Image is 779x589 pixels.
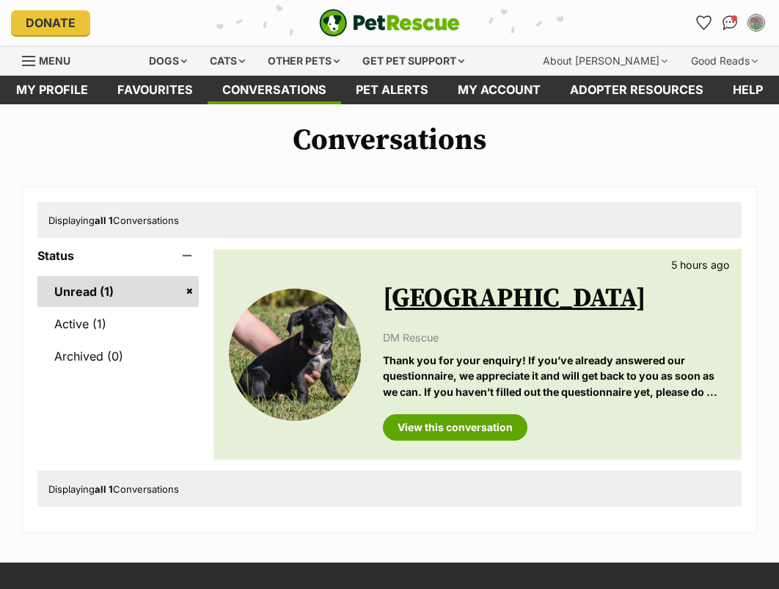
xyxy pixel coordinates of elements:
[200,46,255,76] div: Cats
[37,341,199,372] a: Archived (0)
[443,76,555,104] a: My account
[103,76,208,104] a: Favourites
[139,46,197,76] div: Dogs
[22,46,81,73] a: Menu
[749,15,764,30] img: Samuel McCulloch profile pic
[319,9,460,37] a: PetRescue
[681,46,768,76] div: Good Reads
[671,257,730,272] p: 5 hours ago
[95,483,113,495] strong: all 1
[37,276,199,307] a: Unread (1)
[383,330,726,345] p: DM Rescue
[692,11,768,35] ul: Account quick links
[37,308,199,339] a: Active (1)
[208,76,341,104] a: conversations
[383,282,646,315] a: [GEOGRAPHIC_DATA]
[95,214,113,226] strong: all 1
[37,249,199,262] header: Status
[718,11,742,35] a: Conversations
[39,54,70,67] span: Menu
[48,214,179,226] span: Displaying Conversations
[352,46,475,76] div: Get pet support
[319,9,460,37] img: logo-e224e6f780fb5917bec1dbf3a21bbac754714ae5b6737aabdf751b685950b380.svg
[555,76,718,104] a: Adopter resources
[341,76,443,104] a: Pet alerts
[257,46,350,76] div: Other pets
[11,10,90,35] a: Donate
[533,46,678,76] div: About [PERSON_NAME]
[718,76,778,104] a: Help
[723,15,738,30] img: chat-41dd97257d64d25036548639549fe6c8038ab92f7586957e7f3b1b290dea8141.svg
[383,414,527,441] a: View this conversation
[1,76,103,104] a: My profile
[48,483,179,495] span: Displaying Conversations
[745,11,768,35] button: My account
[692,11,715,35] a: Favourites
[229,289,361,421] img: Florence
[383,353,726,400] p: Thank you for your enquiry! If you’ve already answered our questionnaire, we appreciate it and wi...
